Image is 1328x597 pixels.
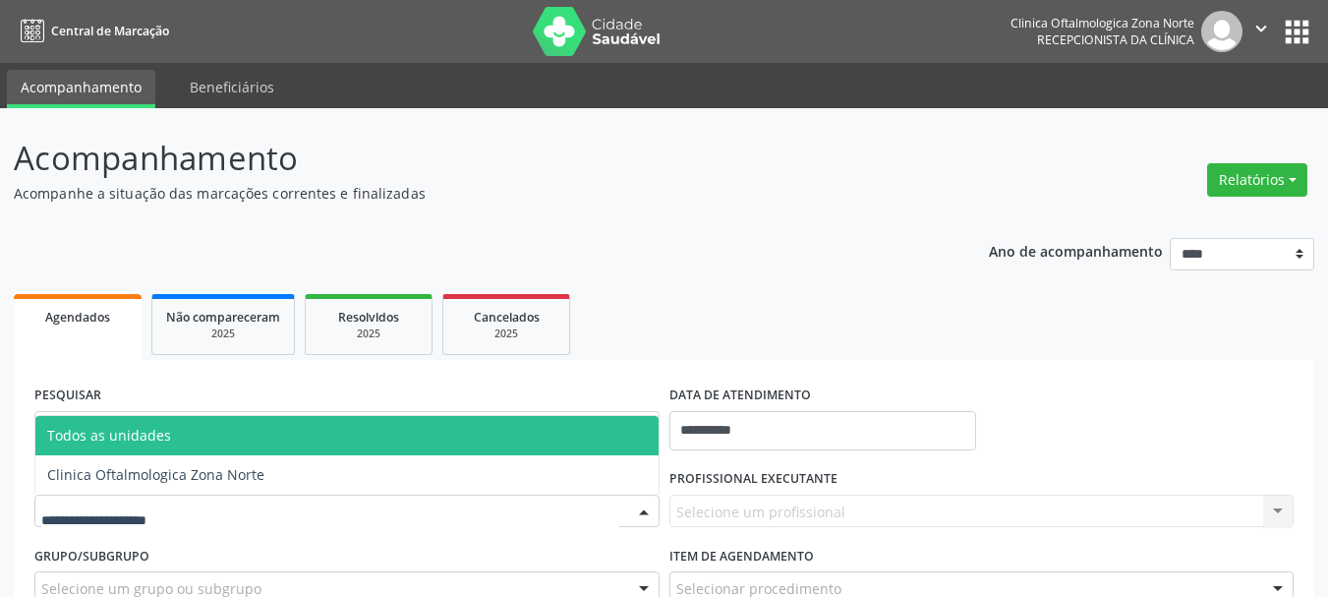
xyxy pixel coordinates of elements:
[34,381,101,411] label: PESQUISAR
[1242,11,1280,52] button: 
[51,23,169,39] span: Central de Marcação
[34,541,149,571] label: Grupo/Subgrupo
[338,309,399,326] span: Resolvidos
[457,327,555,341] div: 2025
[14,183,924,204] p: Acompanhe a situação das marcações correntes e finalizadas
[166,327,280,341] div: 2025
[14,15,169,47] a: Central de Marcação
[319,327,418,341] div: 2025
[669,541,814,571] label: Item de agendamento
[166,309,280,326] span: Não compareceram
[47,465,264,484] span: Clinica Oftalmologica Zona Norte
[1250,18,1272,39] i: 
[1037,31,1194,48] span: Recepcionista da clínica
[47,426,171,445] span: Todos as unidades
[669,381,811,411] label: DATA DE ATENDIMENTO
[176,70,288,104] a: Beneficiários
[1201,11,1242,52] img: img
[7,70,155,108] a: Acompanhamento
[669,464,837,495] label: PROFISSIONAL EXECUTANTE
[14,134,924,183] p: Acompanhamento
[989,238,1163,263] p: Ano de acompanhamento
[1010,15,1194,31] div: Clinica Oftalmologica Zona Norte
[474,309,540,326] span: Cancelados
[1207,163,1307,197] button: Relatórios
[1280,15,1314,49] button: apps
[45,309,110,326] span: Agendados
